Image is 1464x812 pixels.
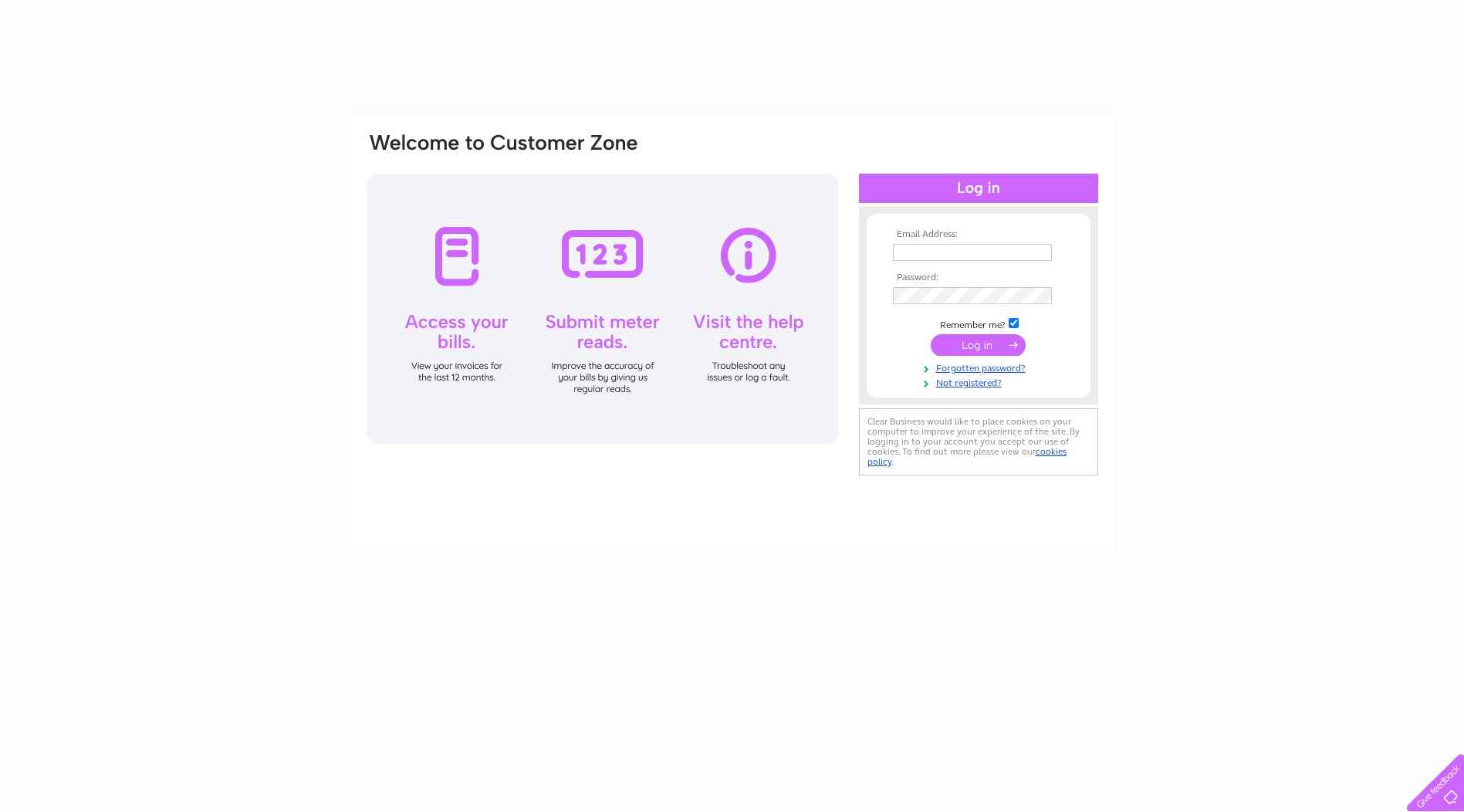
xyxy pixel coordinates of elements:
a: Not registered? [893,374,1068,389]
input: Submit [931,334,1026,356]
td: Remember me? [889,316,1068,331]
a: cookies policy [867,446,1067,467]
div: Clear Business would like to place cookies on your computer to improve your experience of the sit... [859,408,1098,475]
th: Email Address: [889,229,1068,240]
th: Password: [889,272,1068,283]
a: Forgotten password? [893,360,1068,374]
